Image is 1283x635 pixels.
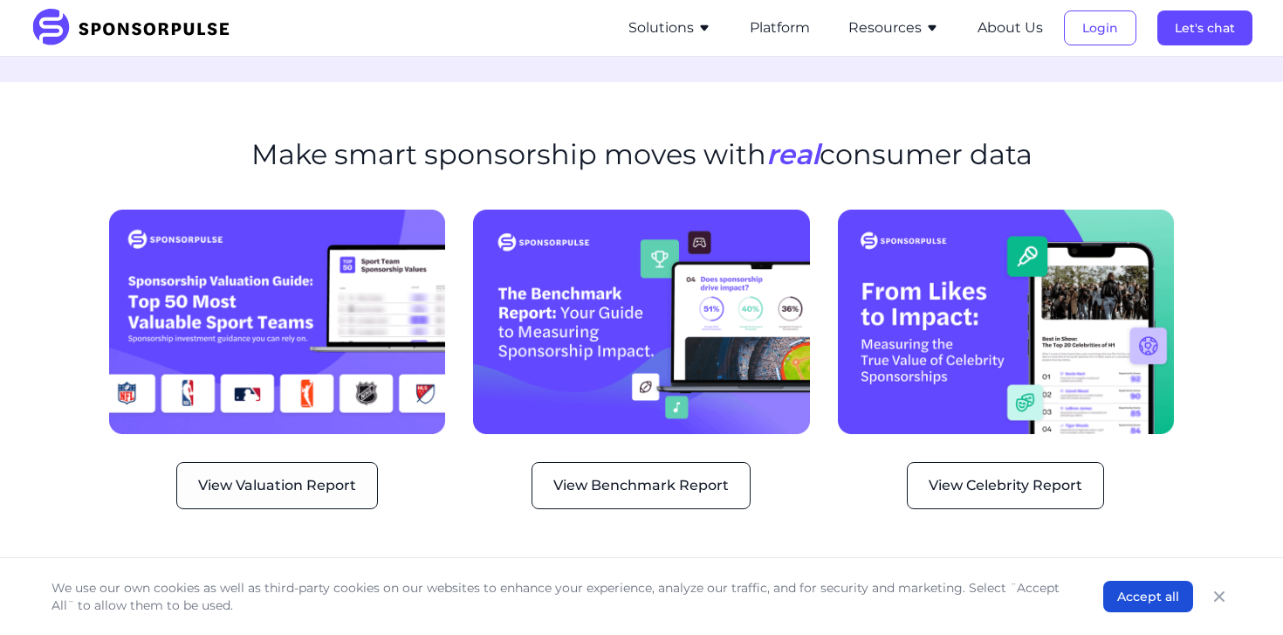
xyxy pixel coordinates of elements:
a: Let's chat [1157,20,1252,36]
button: View Celebrity Report [907,462,1104,509]
button: Login [1064,10,1136,45]
a: Login [1064,20,1136,36]
button: Accept all [1103,581,1193,612]
iframe: Chat Widget [1196,551,1283,635]
button: Let's chat [1157,10,1252,45]
button: View Benchmark Report [532,462,751,509]
h2: Make smart sponsorship moves with consumer data [251,138,1033,171]
img: SponsorPulse [31,9,243,47]
button: Solutions [628,17,711,38]
button: Platform [750,17,810,38]
button: About Us [978,17,1043,38]
a: Platform [750,20,810,36]
p: We use our own cookies as well as third-party cookies on our websites to enhance your experience,... [51,579,1068,614]
button: Resources [848,17,939,38]
a: About Us [978,20,1043,36]
button: View Valuation Report [176,462,378,509]
span: real [766,137,820,171]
